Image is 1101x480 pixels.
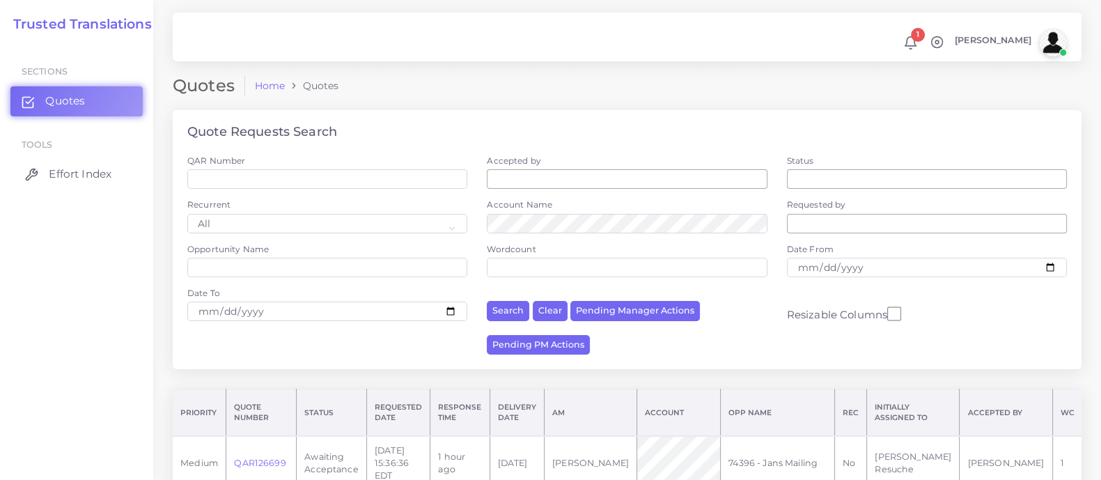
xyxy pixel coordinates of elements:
[1039,29,1067,56] img: avatar
[187,199,231,210] label: Recurrent
[255,79,286,93] a: Home
[430,389,490,437] th: Response Time
[787,155,814,167] label: Status
[955,36,1031,45] span: [PERSON_NAME]
[173,76,245,96] h2: Quotes
[911,28,925,42] span: 1
[867,389,960,437] th: Initially Assigned to
[297,389,367,437] th: Status
[887,305,901,323] input: Resizable Columns
[187,125,337,140] h4: Quote Requests Search
[45,93,85,109] span: Quotes
[490,389,544,437] th: Delivery Date
[22,139,53,150] span: Tools
[187,155,245,167] label: QAR Number
[948,29,1072,56] a: [PERSON_NAME]avatar
[487,155,541,167] label: Accepted by
[487,301,529,321] button: Search
[3,17,152,33] a: Trusted Translations
[366,389,430,437] th: Requested Date
[533,301,568,321] button: Clear
[787,199,846,210] label: Requested by
[787,305,901,323] label: Resizable Columns
[49,167,111,182] span: Effort Index
[544,389,637,437] th: AM
[234,458,286,468] a: QAR126699
[487,243,536,255] label: Wordcount
[898,36,923,50] a: 1
[10,86,143,116] a: Quotes
[285,79,338,93] li: Quotes
[173,389,226,437] th: Priority
[637,389,721,437] th: Account
[570,301,700,321] button: Pending Manager Actions
[721,389,835,437] th: Opp Name
[226,389,297,437] th: Quote Number
[187,243,269,255] label: Opportunity Name
[960,389,1052,437] th: Accepted by
[1052,389,1092,437] th: WC
[22,66,68,77] span: Sections
[834,389,866,437] th: REC
[487,199,552,210] label: Account Name
[487,335,590,355] button: Pending PM Actions
[787,243,834,255] label: Date From
[10,160,143,189] a: Effort Index
[187,287,220,299] label: Date To
[180,458,218,468] span: medium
